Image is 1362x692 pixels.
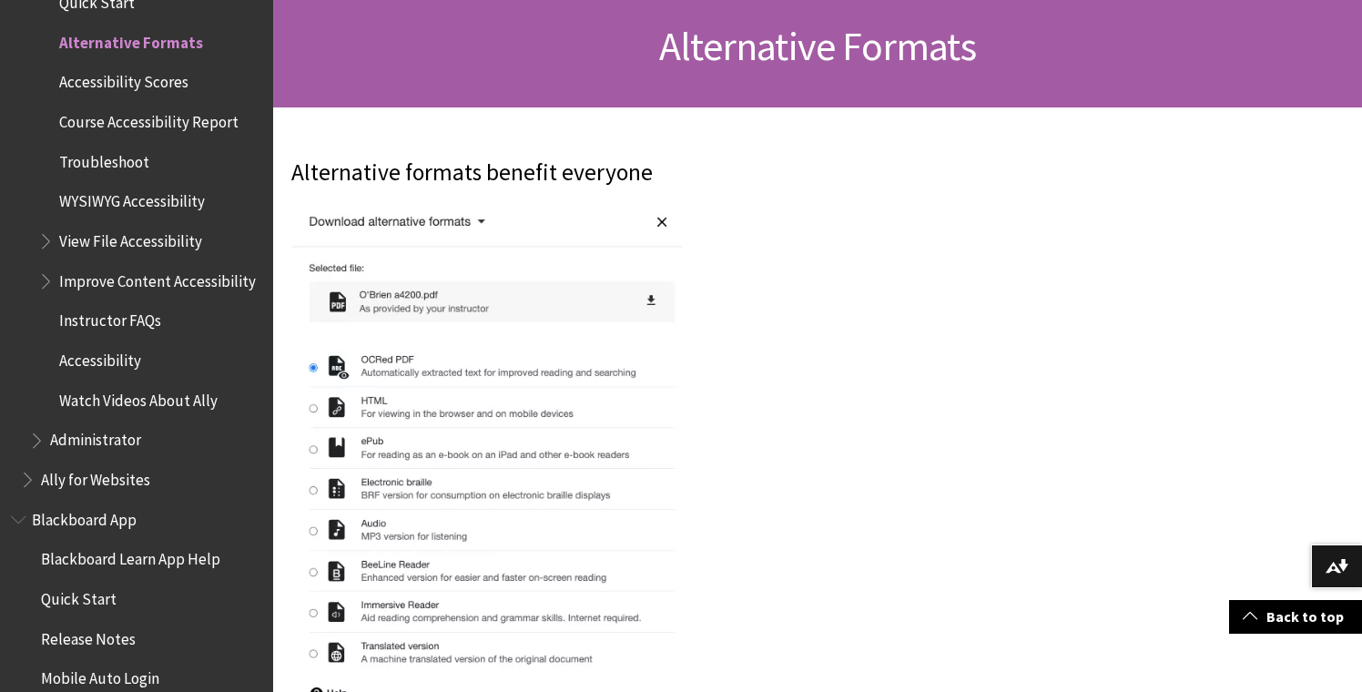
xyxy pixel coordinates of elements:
span: Alternative Formats [659,21,976,71]
p: Alternative formats benefit everyone [291,157,1074,189]
span: Accessibility [59,345,141,370]
span: Quick Start [41,584,117,608]
span: Release Notes [41,624,136,648]
span: Alternative Formats [59,27,203,52]
span: Administrator [50,425,141,450]
span: Instructor FAQs [59,306,161,331]
span: Course Accessibility Report [59,107,239,131]
span: Blackboard Learn App Help [41,544,220,568]
span: WYSIWYG Accessibility [59,187,205,211]
span: Accessibility Scores [59,67,188,92]
span: Ally for Websites [41,464,150,489]
span: Mobile Auto Login [41,663,159,687]
span: Blackboard App [32,504,137,529]
span: Troubleshoot [59,147,149,171]
span: Improve Content Accessibility [59,266,256,290]
span: Watch Videos About Ally [59,385,218,410]
span: View File Accessibility [59,226,202,250]
a: Back to top [1229,600,1362,634]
